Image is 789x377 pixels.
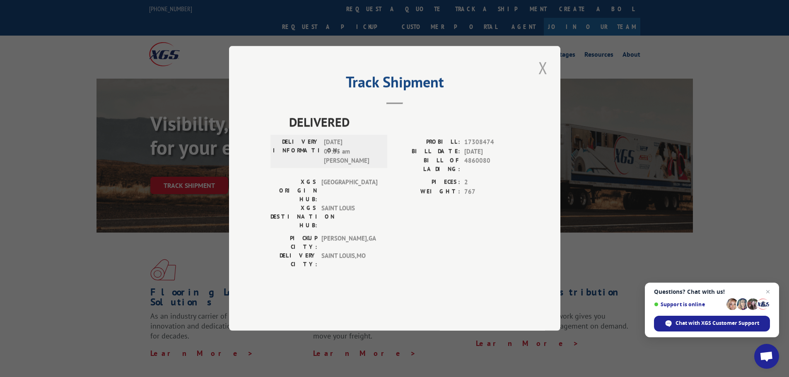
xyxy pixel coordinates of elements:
[464,147,519,156] span: [DATE]
[270,76,519,92] h2: Track Shipment
[289,113,519,132] span: DELIVERED
[321,252,377,269] span: SAINT LOUIS , MO
[324,138,380,166] span: [DATE] 07:35 am [PERSON_NAME]
[270,178,317,204] label: XGS ORIGIN HUB:
[654,288,770,295] span: Questions? Chat with us!
[676,319,759,327] span: Chat with XGS Customer Support
[395,156,460,174] label: BILL OF LADING:
[395,147,460,156] label: BILL DATE:
[464,156,519,174] span: 4860080
[321,204,377,230] span: SAINT LOUIS
[754,344,779,369] a: Open chat
[270,234,317,252] label: PICKUP CITY:
[270,204,317,230] label: XGS DESTINATION HUB:
[270,252,317,269] label: DELIVERY CITY:
[321,234,377,252] span: [PERSON_NAME] , GA
[395,138,460,147] label: PROBILL:
[321,178,377,204] span: [GEOGRAPHIC_DATA]
[654,301,724,307] span: Support is online
[464,187,519,197] span: 767
[273,138,320,166] label: DELIVERY INFORMATION:
[464,138,519,147] span: 17308474
[395,187,460,197] label: WEIGHT:
[395,178,460,187] label: PIECES:
[464,178,519,187] span: 2
[654,316,770,331] span: Chat with XGS Customer Support
[536,56,550,79] button: Close modal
